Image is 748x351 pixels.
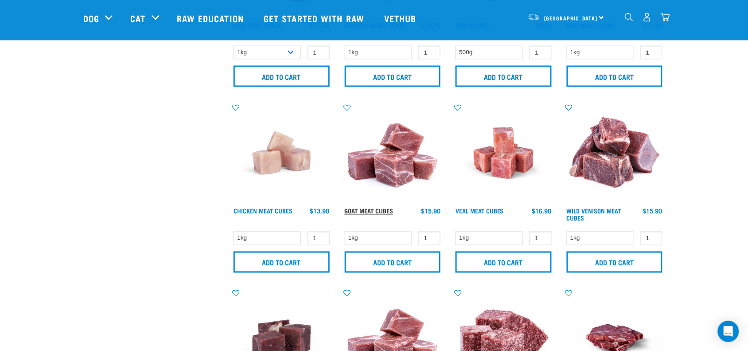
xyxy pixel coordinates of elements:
a: Cat [130,12,145,25]
input: 1 [640,46,662,59]
img: user.png [643,12,652,22]
img: Chicken meat [231,103,332,204]
input: Add to cart [234,252,330,273]
img: home-icon@2x.png [661,12,670,22]
img: home-icon-1@2x.png [625,13,633,21]
input: Add to cart [345,66,441,87]
input: Add to cart [345,252,441,273]
a: Vethub [375,0,428,36]
img: 1181 Wild Venison Meat Cubes Boneless 01 [565,103,665,204]
a: Wild Venison Meat Cubes [567,209,621,220]
a: Goat Meat Cubes [345,209,393,213]
input: Add to cart [456,66,552,87]
input: Add to cart [567,66,663,87]
img: van-moving.png [528,13,540,21]
div: $13.90 [310,208,330,215]
input: Add to cart [234,66,330,87]
img: 1184 Wild Goat Meat Cubes Boneless 01 [343,103,443,204]
input: 1 [418,46,440,59]
input: Add to cart [567,252,663,273]
a: Veal Meat Cubes [456,209,504,213]
div: $15.90 [421,208,440,215]
input: 1 [530,232,552,245]
input: 1 [530,46,552,59]
input: 1 [308,232,330,245]
input: Add to cart [456,252,552,273]
a: Dog [83,12,99,25]
a: Get started with Raw [255,0,375,36]
a: Raw Education [168,0,255,36]
img: Veal Meat Cubes8454 [453,103,554,204]
a: Chicken Meat Cubes [234,209,292,213]
div: Open Intercom Messenger [718,321,739,342]
input: 1 [640,232,662,245]
span: [GEOGRAPHIC_DATA] [544,16,598,20]
input: 1 [418,232,440,245]
input: 1 [308,46,330,59]
div: $16.90 [532,208,552,215]
div: $15.90 [643,208,662,215]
